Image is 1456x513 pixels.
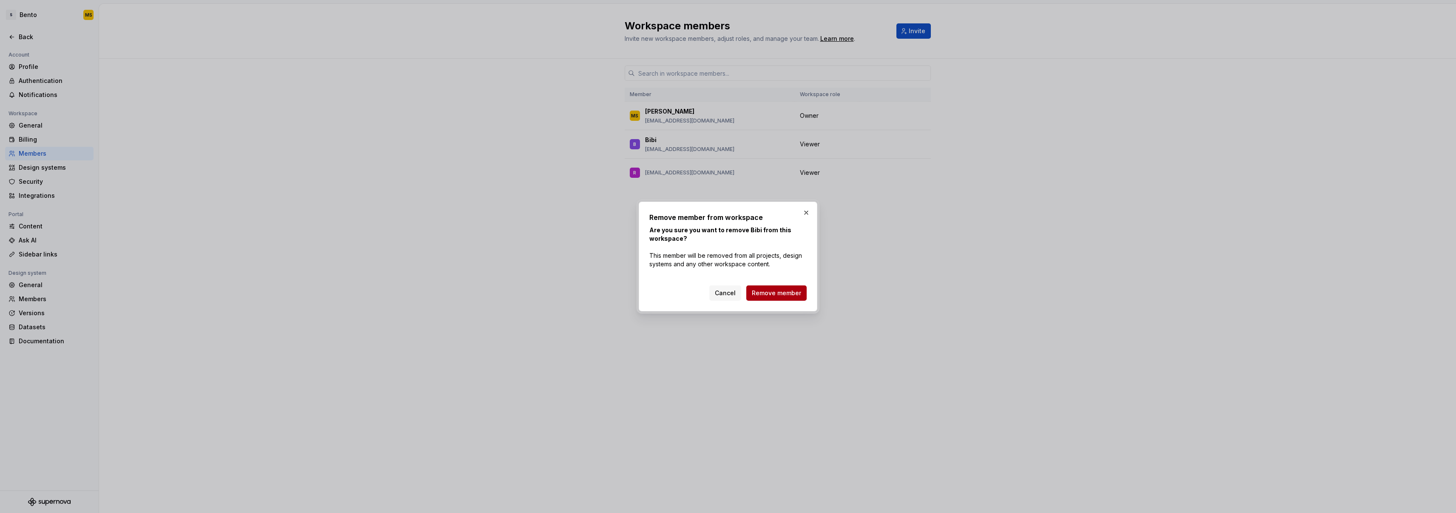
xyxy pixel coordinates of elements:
h2: Remove member from workspace [649,212,807,222]
b: Are you sure you want to remove Bibi from this workspace? [649,226,791,242]
span: Remove member [752,289,801,297]
button: Remove member [746,285,807,301]
span: Cancel [715,289,736,297]
button: Cancel [709,285,741,301]
p: This member will be removed from all projects, design systems and any other workspace content. [649,226,807,268]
